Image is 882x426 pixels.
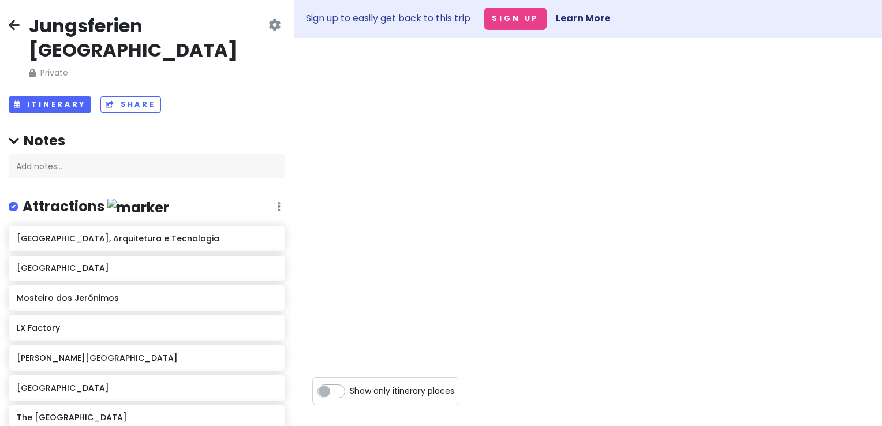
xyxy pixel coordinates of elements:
div: Add notes... [9,154,285,178]
button: Share [100,96,160,113]
span: Private [29,66,266,79]
h6: [GEOGRAPHIC_DATA], Arquitetura e Tecnologia [17,233,277,244]
a: Learn More [556,12,610,25]
button: Itinerary [9,96,91,113]
h6: [GEOGRAPHIC_DATA] [17,263,277,273]
h6: [PERSON_NAME][GEOGRAPHIC_DATA] [17,353,277,363]
h4: Attractions [23,197,169,216]
h6: Mosteiro dos Jerónimos [17,293,277,303]
h6: LX Factory [17,323,277,333]
span: Show only itinerary places [350,384,454,397]
img: marker [107,199,169,216]
h6: The [GEOGRAPHIC_DATA] [17,412,277,423]
h4: Notes [9,132,285,150]
h6: [GEOGRAPHIC_DATA] [17,383,277,393]
button: Sign Up [484,8,547,30]
h2: Jungsferien [GEOGRAPHIC_DATA] [29,14,266,62]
